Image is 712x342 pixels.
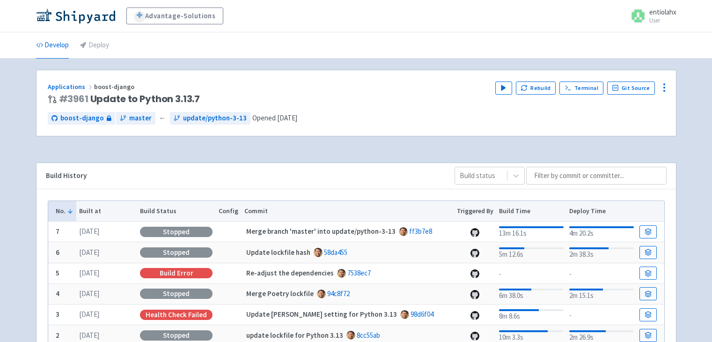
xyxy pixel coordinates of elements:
[639,308,656,321] a: Build Details
[94,82,136,91] span: boost-django
[56,248,59,257] b: 6
[499,224,563,239] div: 13m 16.1s
[499,287,563,301] div: 6m 38.0s
[48,112,115,125] a: boost-django
[639,287,656,300] a: Build Details
[56,289,59,298] b: 4
[79,289,99,298] time: [DATE]
[347,268,371,277] a: 7538ec7
[36,8,115,23] img: Shipyard logo
[246,227,396,236] strong: Merge branch 'master' into update/python-3-13
[516,82,556,95] button: Rebuild
[60,113,104,124] span: boost-django
[140,310,213,320] div: Health check failed
[639,329,656,342] a: Build Details
[56,268,59,277] b: 5
[80,32,109,59] a: Deploy
[116,112,155,125] a: master
[639,225,656,238] a: Build Details
[79,268,99,277] time: [DATE]
[170,112,250,125] a: update/python-3-13
[48,82,94,91] a: Applications
[56,206,73,216] button: No.
[649,7,676,16] span: entiolahx
[252,113,297,122] span: Opened
[56,310,59,319] b: 3
[79,248,99,257] time: [DATE]
[607,82,655,95] a: Git Source
[140,289,213,299] div: Stopped
[246,310,397,319] strong: Update [PERSON_NAME] setting for Python 3.13
[411,310,433,319] a: 98d6f04
[59,94,200,104] span: Update to Python 3.13.7
[569,245,633,260] div: 2m 38.3s
[569,267,633,280] div: -
[137,201,216,222] th: Build Status
[183,113,247,124] span: update/python-3-13
[569,308,633,321] div: -
[216,201,242,222] th: Config
[79,310,99,319] time: [DATE]
[140,227,213,237] div: Stopped
[454,201,496,222] th: Triggered By
[59,92,88,105] a: #3961
[499,245,563,260] div: 5m 12.6s
[246,289,314,298] strong: Merge Poetry lockfile
[499,307,563,322] div: 8m 8.6s
[409,227,432,236] a: ff3b7e8
[357,331,380,340] a: 8cc55ab
[649,17,676,23] small: User
[56,227,59,236] b: 7
[639,267,656,280] a: Build Details
[46,171,440,181] div: Build History
[36,32,69,59] a: Develop
[241,201,454,222] th: Commit
[140,268,213,278] div: Build Error
[496,201,566,222] th: Build Time
[129,113,152,124] span: master
[327,289,350,298] a: 94c8f72
[566,201,637,222] th: Deploy Time
[277,113,297,122] time: [DATE]
[246,268,334,277] strong: Re-adjust the dependencies
[79,331,99,340] time: [DATE]
[246,248,310,257] strong: Update lockfile hash
[559,82,603,95] a: Terminal
[140,330,213,341] div: Stopped
[56,331,59,340] b: 2
[639,246,656,259] a: Build Details
[79,227,99,236] time: [DATE]
[569,287,633,301] div: 2m 15.1s
[569,224,633,239] div: 4m 20.2s
[140,247,213,258] div: Stopped
[159,113,166,124] span: ←
[495,82,512,95] button: Play
[76,201,137,222] th: Built at
[625,8,676,23] a: entiolahx User
[126,7,223,24] a: Advantage-Solutions
[499,267,563,280] div: -
[246,331,343,340] strong: update lockfile for Python 3.13
[324,248,347,257] a: 58da455
[526,167,667,185] input: Filter by commit or committer...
